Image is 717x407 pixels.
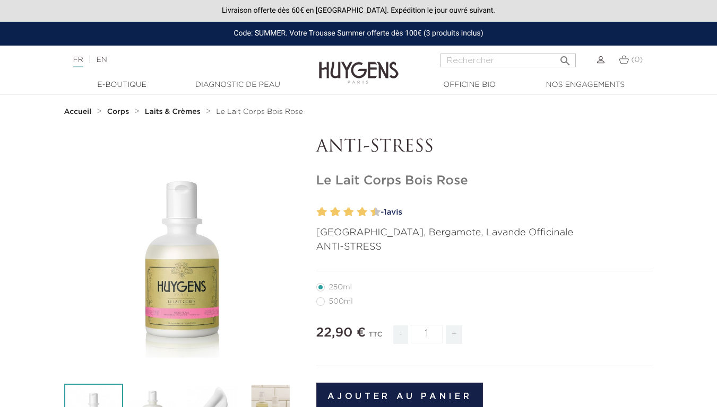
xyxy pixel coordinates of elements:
[107,108,132,116] a: Corps
[359,205,367,220] label: 8
[73,56,83,67] a: FR
[316,226,653,240] p: [GEOGRAPHIC_DATA], Bergamote, Lavande Officinale
[384,208,387,216] span: 1
[96,56,107,64] a: EN
[64,108,94,116] a: Accueil
[332,205,340,220] label: 4
[559,51,572,64] i: 
[440,54,576,67] input: Rechercher
[556,50,575,65] button: 
[145,108,201,116] strong: Laits & Crèmes
[411,325,443,343] input: Quantité
[145,108,203,116] a: Laits & Crèmes
[368,205,372,220] label: 9
[355,205,358,220] label: 7
[316,173,653,189] h1: Le Lait Corps Bois Rose
[64,108,92,116] strong: Accueil
[316,297,366,306] label: 500ml
[315,205,318,220] label: 1
[393,325,408,344] span: -
[216,108,303,116] a: Le Lait Corps Bois Rose
[532,79,638,91] a: Nos engagements
[316,283,365,291] label: 250ml
[316,326,366,339] span: 22,90 €
[328,205,332,220] label: 3
[417,79,523,91] a: Officine Bio
[446,325,463,344] span: +
[107,108,129,116] strong: Corps
[69,79,175,91] a: E-Boutique
[377,205,653,220] a: -1avis
[346,205,354,220] label: 6
[341,205,345,220] label: 5
[316,137,653,157] p: ANTI-STRESS
[68,54,291,66] div: |
[316,240,653,254] p: ANTI-STRESS
[319,45,399,85] img: Huygens
[368,323,382,352] div: TTC
[319,205,327,220] label: 2
[631,56,643,64] span: (0)
[185,79,291,91] a: Diagnostic de peau
[373,205,381,220] label: 10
